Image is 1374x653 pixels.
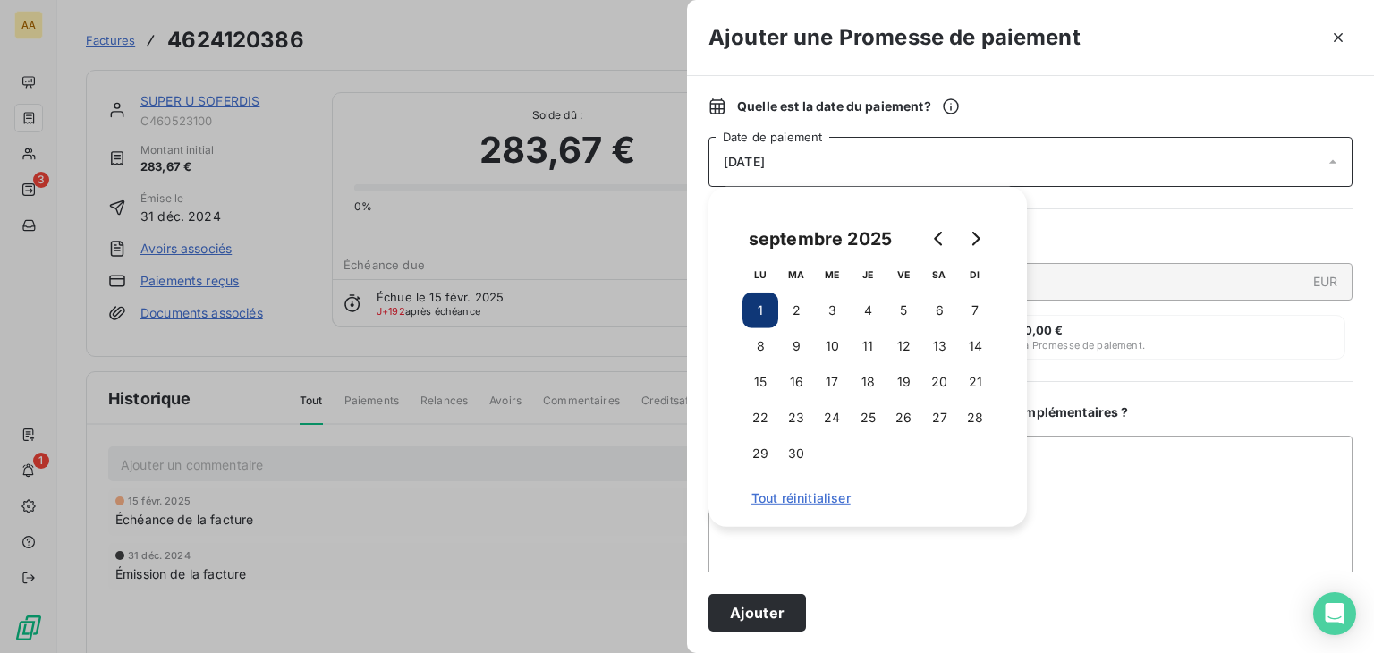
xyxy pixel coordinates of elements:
button: 14 [957,328,993,364]
button: 26 [886,400,921,436]
button: Go to next month [957,221,993,257]
th: lundi [742,257,778,293]
button: 28 [957,400,993,436]
button: 13 [921,328,957,364]
span: Tout réinitialiser [751,491,984,505]
button: 22 [742,400,778,436]
th: dimanche [957,257,993,293]
h3: Ajouter une Promesse de paiement [708,21,1081,54]
button: 29 [742,436,778,471]
th: vendredi [886,257,921,293]
button: 17 [814,364,850,400]
button: 1 [742,293,778,328]
button: 10 [814,328,850,364]
button: 25 [850,400,886,436]
button: Ajouter [708,594,806,632]
button: 20 [921,364,957,400]
button: 15 [742,364,778,400]
th: mercredi [814,257,850,293]
span: 0,00 € [1024,323,1064,337]
span: Quelle est la date du paiement ? [737,98,960,115]
div: Open Intercom Messenger [1313,592,1356,635]
button: 9 [778,328,814,364]
button: 7 [957,293,993,328]
span: [DATE] [724,155,765,169]
button: 4 [850,293,886,328]
button: 16 [778,364,814,400]
button: 8 [742,328,778,364]
button: 5 [886,293,921,328]
button: Go to previous month [921,221,957,257]
button: 21 [957,364,993,400]
button: 27 [921,400,957,436]
button: 23 [778,400,814,436]
button: 30 [778,436,814,471]
button: 24 [814,400,850,436]
button: 12 [886,328,921,364]
th: jeudi [850,257,886,293]
button: 6 [921,293,957,328]
button: 11 [850,328,886,364]
button: 3 [814,293,850,328]
div: septembre 2025 [742,225,898,253]
button: 19 [886,364,921,400]
button: 18 [850,364,886,400]
th: mardi [778,257,814,293]
th: samedi [921,257,957,293]
button: 2 [778,293,814,328]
